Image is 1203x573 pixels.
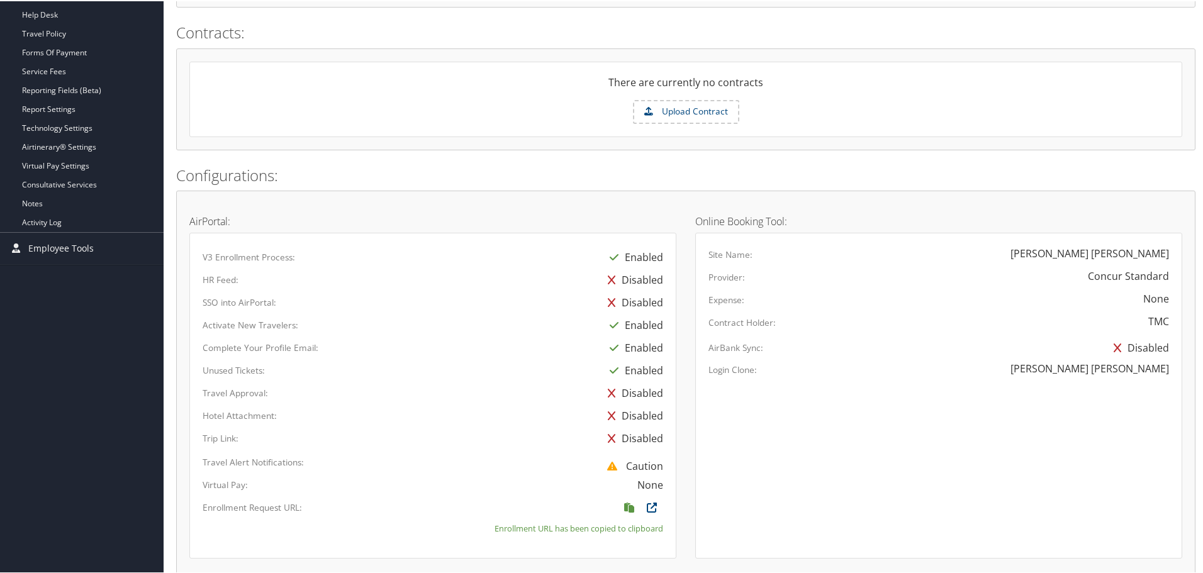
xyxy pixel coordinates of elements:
[203,295,276,308] label: SSO into AirPortal:
[189,215,676,225] h4: AirPortal:
[1143,290,1169,305] div: None
[603,313,663,335] div: Enabled
[603,335,663,358] div: Enabled
[203,408,277,421] label: Hotel Attachment:
[495,521,663,533] small: Enrollment URL has been copied to clipboard
[203,477,248,490] label: Virtual Pay:
[695,215,1182,225] h4: Online Booking Tool:
[203,500,302,513] label: Enrollment Request URL:
[708,292,744,305] label: Expense:
[203,340,318,353] label: Complete Your Profile Email:
[637,476,663,491] div: None
[176,164,1195,185] h2: Configurations:
[601,458,663,472] span: Caution
[1107,335,1169,358] div: Disabled
[1148,313,1169,328] div: TMC
[708,270,745,282] label: Provider:
[203,250,295,262] label: V3 Enrollment Process:
[176,21,1195,42] h2: Contracts:
[601,381,663,403] div: Disabled
[708,340,763,353] label: AirBank Sync:
[634,100,738,121] label: Upload Contract
[1010,360,1169,375] div: [PERSON_NAME] [PERSON_NAME]
[28,231,94,263] span: Employee Tools
[203,455,304,467] label: Travel Alert Notifications:
[708,362,757,375] label: Login Clone:
[203,386,268,398] label: Travel Approval:
[708,247,753,260] label: Site Name:
[203,431,238,443] label: Trip Link:
[601,426,663,448] div: Disabled
[203,318,298,330] label: Activate New Travelers:
[601,267,663,290] div: Disabled
[1088,267,1169,282] div: Concur Standard
[601,290,663,313] div: Disabled
[1010,245,1169,260] div: [PERSON_NAME] [PERSON_NAME]
[601,403,663,426] div: Disabled
[603,358,663,381] div: Enabled
[190,74,1182,99] div: There are currently no contracts
[203,363,265,376] label: Unused Tickets:
[203,272,238,285] label: HR Feed:
[603,245,663,267] div: Enabled
[708,315,776,328] label: Contract Holder:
